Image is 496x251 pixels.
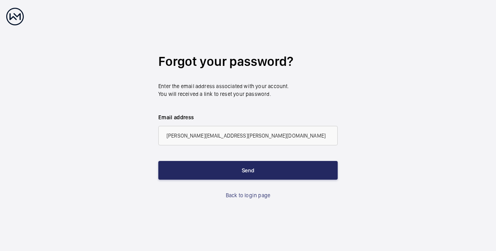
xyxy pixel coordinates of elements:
[158,161,338,180] button: Send
[158,126,338,145] input: abc@xyz
[226,191,270,199] a: Back to login page
[158,52,338,71] h2: Forgot your password?
[158,113,338,121] label: Email address
[158,82,338,98] p: Enter the email address associated with your account. You will received a link to reset your pass...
